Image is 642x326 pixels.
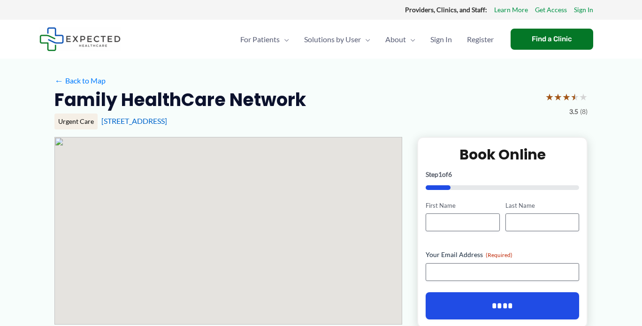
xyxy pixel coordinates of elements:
[562,88,571,106] span: ★
[430,23,452,56] span: Sign In
[554,88,562,106] span: ★
[580,106,588,118] span: (8)
[579,88,588,106] span: ★
[426,250,579,259] label: Your Email Address
[569,106,578,118] span: 3.5
[494,4,528,16] a: Learn More
[240,23,280,56] span: For Patients
[426,145,579,164] h2: Book Online
[378,23,423,56] a: AboutMenu Toggle
[304,23,361,56] span: Solutions by User
[405,6,487,14] strong: Providers, Clinics, and Staff:
[54,76,63,85] span: ←
[459,23,501,56] a: Register
[280,23,289,56] span: Menu Toggle
[54,114,98,129] div: Urgent Care
[426,201,499,210] label: First Name
[426,171,579,178] p: Step of
[39,27,121,51] img: Expected Healthcare Logo - side, dark font, small
[571,88,579,106] span: ★
[574,4,593,16] a: Sign In
[54,74,106,88] a: ←Back to Map
[233,23,297,56] a: For PatientsMenu Toggle
[545,88,554,106] span: ★
[297,23,378,56] a: Solutions by UserMenu Toggle
[406,23,415,56] span: Menu Toggle
[486,251,512,258] span: (Required)
[54,88,306,111] h2: Family HealthCare Network
[448,170,452,178] span: 6
[535,4,567,16] a: Get Access
[233,23,501,56] nav: Primary Site Navigation
[361,23,370,56] span: Menu Toggle
[505,201,579,210] label: Last Name
[467,23,494,56] span: Register
[385,23,406,56] span: About
[101,116,167,125] a: [STREET_ADDRESS]
[423,23,459,56] a: Sign In
[438,170,442,178] span: 1
[511,29,593,50] a: Find a Clinic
